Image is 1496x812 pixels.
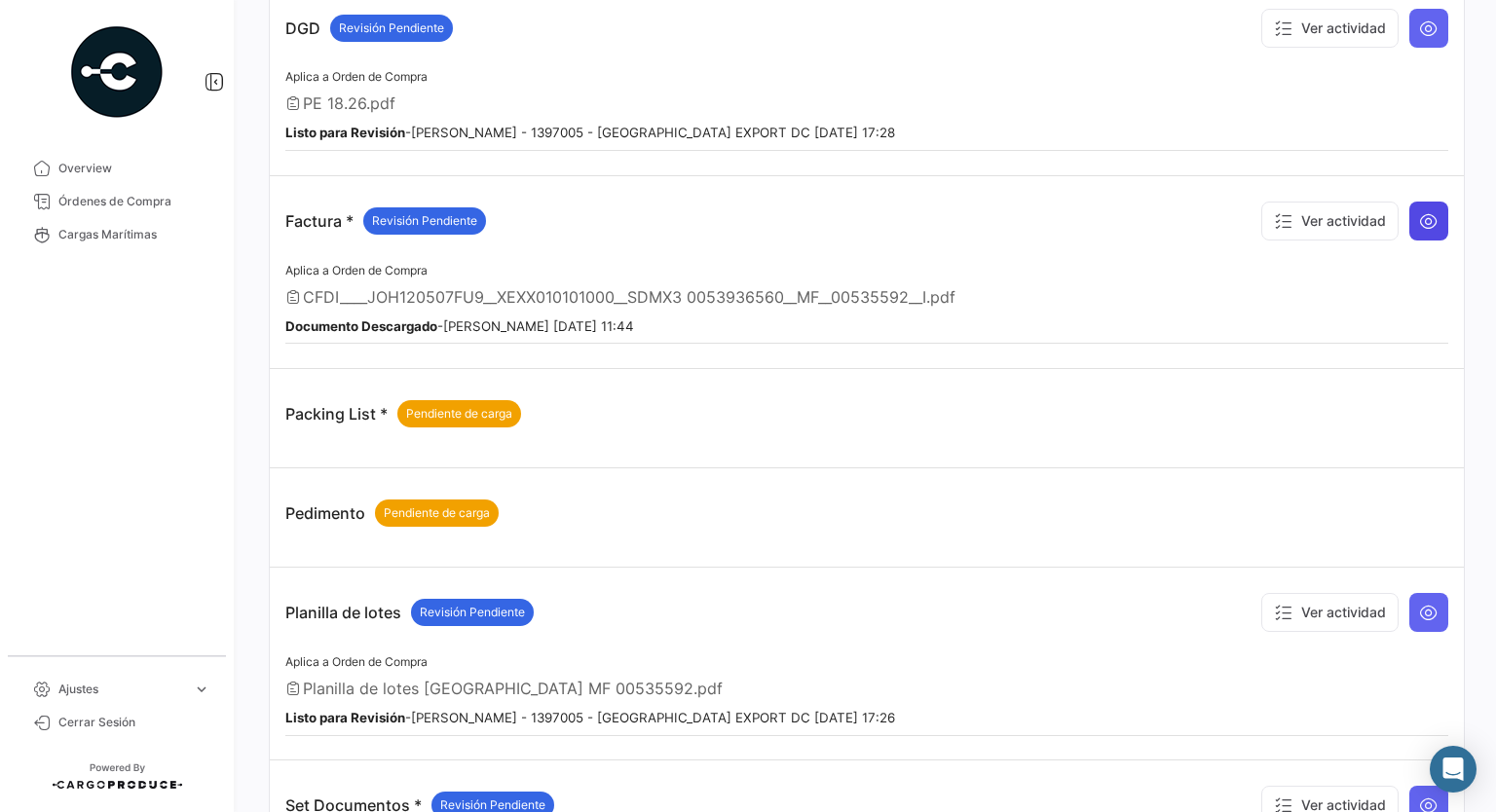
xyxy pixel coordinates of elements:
[420,604,525,621] span: Revisión Pendiente
[285,710,895,725] small: - [PERSON_NAME] - 1397005 - [GEOGRAPHIC_DATA] EXPORT DC [DATE] 17:26
[285,654,428,669] span: Aplica a Orden de Compra
[16,218,218,251] a: Cargas Marítimas
[68,23,166,121] img: powered-by.png
[1430,746,1477,793] div: Abrir Intercom Messenger
[406,405,512,423] span: Pendiente de carga
[285,263,428,277] span: Aplica a Orden de Compra
[285,125,405,140] b: Listo para Revisión
[58,681,185,698] span: Ajustes
[285,69,428,84] span: Aplica a Orden de Compra
[285,15,453,42] p: DGD
[285,207,486,235] p: Factura *
[58,714,210,731] span: Cerrar Sesión
[1261,593,1399,632] button: Ver actividad
[339,19,444,37] span: Revisión Pendiente
[58,193,210,210] span: Órdenes de Compra
[372,212,477,230] span: Revisión Pendiente
[16,185,218,218] a: Órdenes de Compra
[384,504,490,522] span: Pendiente de carga
[303,287,955,307] span: CFDI____JOH120507FU9__XEXX010101000__SDMX3 0053936560__MF__00535592__I.pdf
[285,400,521,427] p: Packing List *
[16,152,218,185] a: Overview
[285,710,405,725] b: Listo para Revisión
[303,679,723,698] span: Planilla de lotes [GEOGRAPHIC_DATA] MF 00535592.pdf
[1261,202,1399,240] button: Ver actividad
[285,599,534,626] p: Planilla de lotes
[285,499,499,527] p: Pedimento
[285,318,634,334] small: - [PERSON_NAME] [DATE] 11:44
[58,160,210,177] span: Overview
[58,226,210,243] span: Cargas Marítimas
[285,125,895,140] small: - [PERSON_NAME] - 1397005 - [GEOGRAPHIC_DATA] EXPORT DC [DATE] 17:28
[1261,9,1399,48] button: Ver actividad
[193,681,210,698] span: expand_more
[285,318,437,334] b: Documento Descargado
[303,93,395,113] span: PE 18.26.pdf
